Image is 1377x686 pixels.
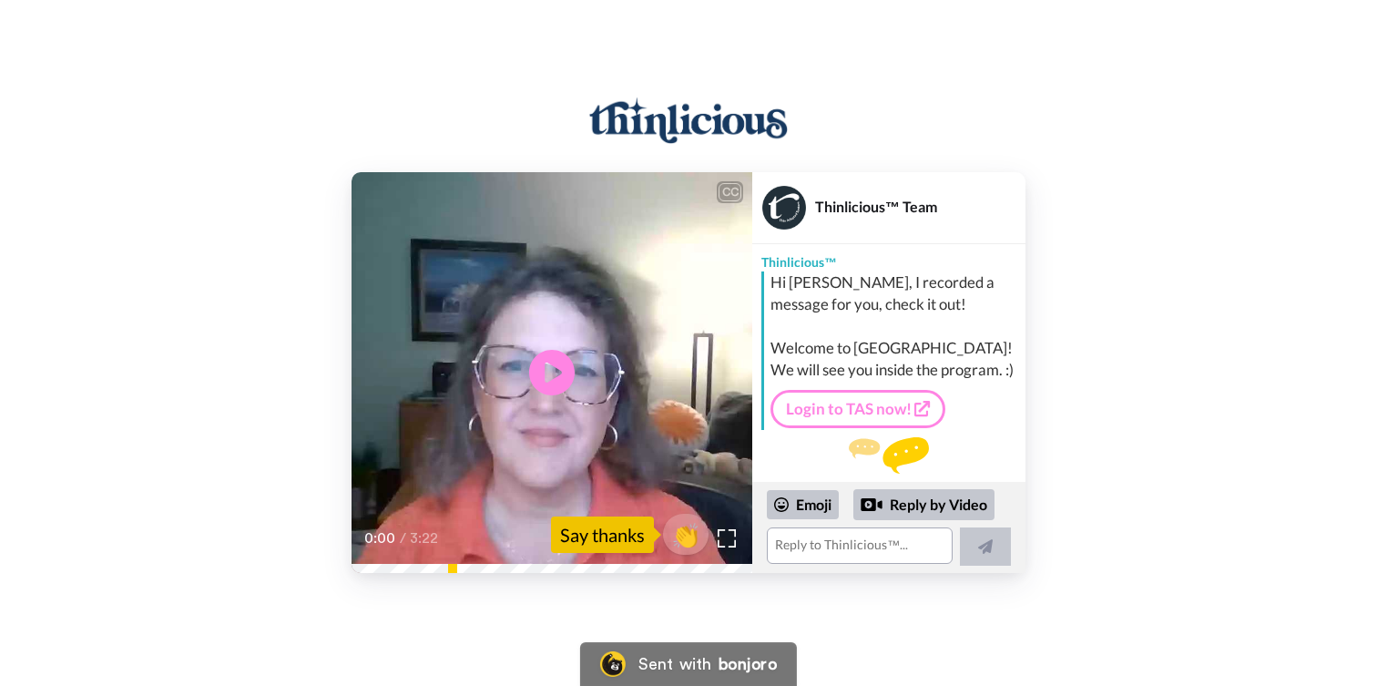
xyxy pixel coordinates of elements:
div: Hi [PERSON_NAME], I recorded a message for you, check it out! Welcome to [GEOGRAPHIC_DATA]! We wi... [770,271,1021,381]
div: CC [719,183,741,201]
div: Send Thinlicious™ a reply. [752,437,1025,504]
span: 0:00 [364,527,396,549]
div: Say thanks [551,517,654,553]
span: 👏 [663,520,709,549]
div: Thinlicious™ Team [815,198,1025,215]
div: Thinlicious™ [752,244,1025,271]
button: 👏 [663,514,709,555]
div: Reply by Video [853,489,994,520]
span: 3:22 [410,527,442,549]
div: Reply by Video [861,494,882,516]
img: message.svg [849,437,929,474]
img: Full screen [718,529,736,548]
a: Login to TAS now! [770,390,945,428]
div: Emoji [767,490,839,519]
span: / [400,527,406,549]
img: Thinlicious® Team logo [588,96,789,145]
img: Profile Image [762,186,806,230]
